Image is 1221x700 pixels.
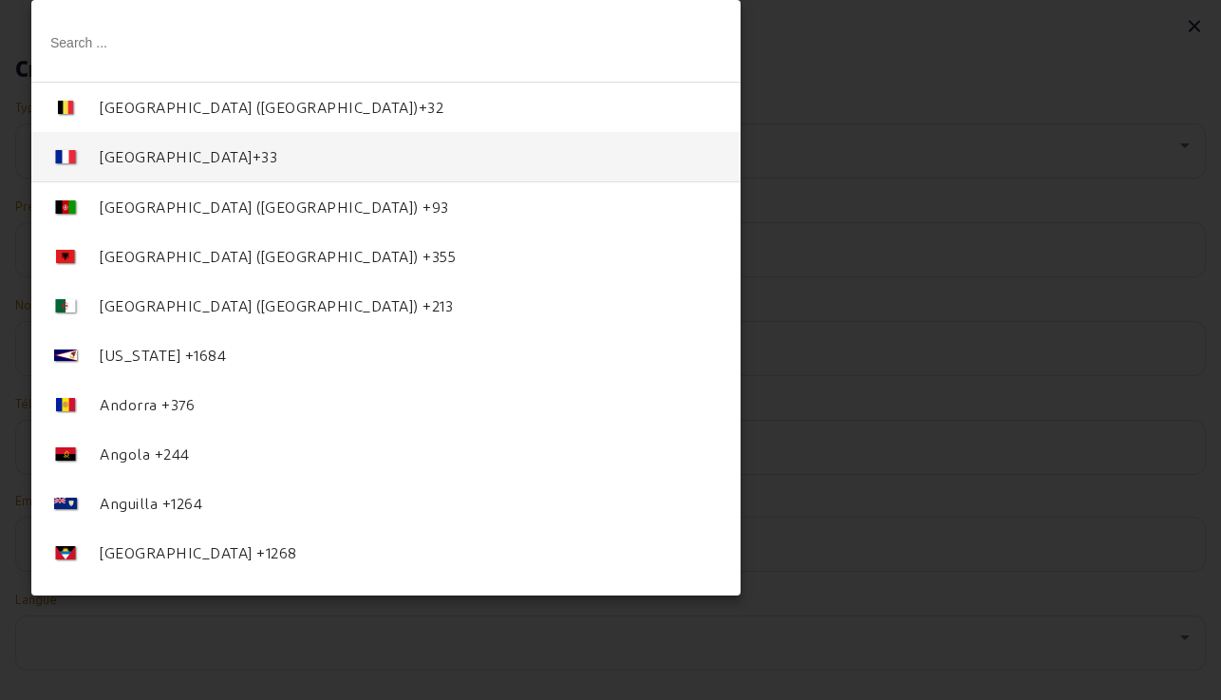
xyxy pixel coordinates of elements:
[100,492,202,515] div: Anguilla +1264
[100,393,195,416] div: Andorra +376
[100,294,453,317] div: [GEOGRAPHIC_DATA] (‫[GEOGRAPHIC_DATA]‬‎) +213
[419,98,444,116] span: +32
[253,147,278,165] span: +33
[100,591,283,614] div: [GEOGRAPHIC_DATA] +54
[100,145,277,168] div: [GEOGRAPHIC_DATA]
[100,443,190,465] div: Angola +244
[100,196,449,218] div: [GEOGRAPHIC_DATA] (‫[GEOGRAPHIC_DATA]‬‎) +93
[100,541,297,564] div: [GEOGRAPHIC_DATA] +1268
[100,245,456,268] div: [GEOGRAPHIC_DATA] ([GEOGRAPHIC_DATA]) +355
[31,8,779,83] input: Search ...
[100,96,443,119] div: [GEOGRAPHIC_DATA] ([GEOGRAPHIC_DATA])
[100,344,226,367] div: [US_STATE] +1684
